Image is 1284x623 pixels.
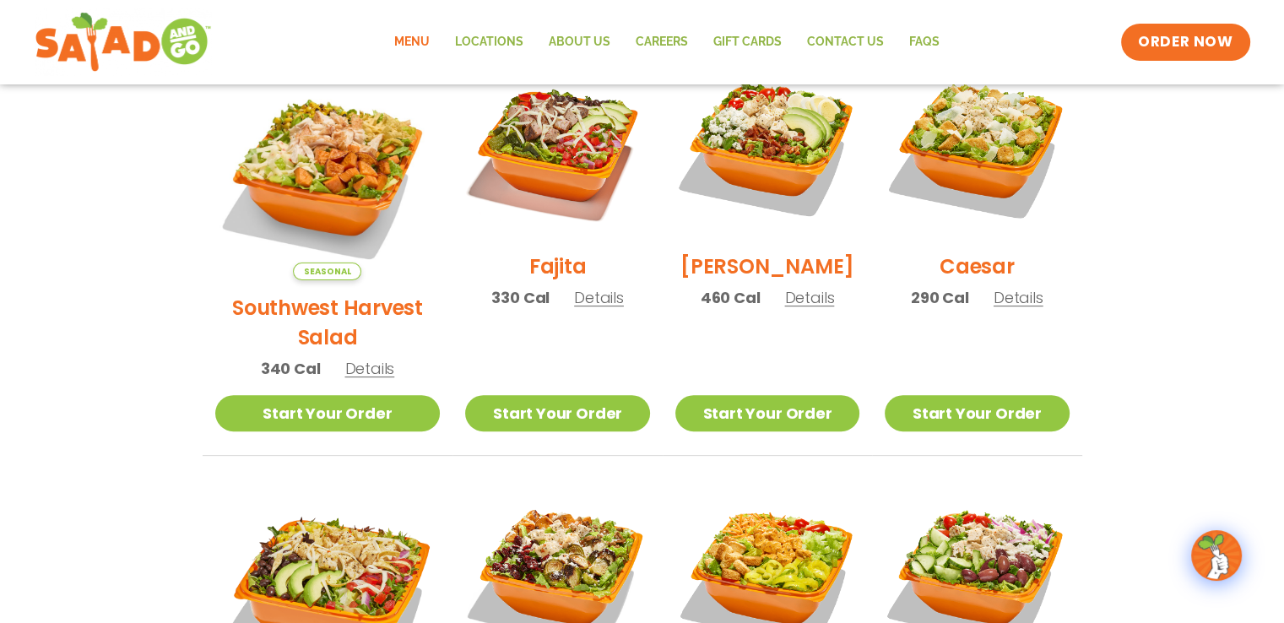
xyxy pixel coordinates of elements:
img: Product photo for Caesar Salad [885,55,1069,239]
a: Menu [382,23,442,62]
span: Details [574,287,624,308]
a: Start Your Order [465,395,649,431]
a: About Us [536,23,623,62]
a: FAQs [897,23,952,62]
h2: Southwest Harvest Salad [215,293,441,352]
span: 340 Cal [261,357,321,380]
h2: Fajita [529,252,587,281]
span: 460 Cal [701,286,761,309]
a: GIFT CARDS [701,23,794,62]
span: Details [784,287,834,308]
img: Product photo for Fajita Salad [465,55,649,239]
img: new-SAG-logo-768×292 [35,8,213,76]
h2: [PERSON_NAME] [680,252,854,281]
span: 330 Cal [491,286,550,309]
a: Start Your Order [675,395,859,431]
span: Details [994,287,1043,308]
h2: Caesar [940,252,1015,281]
img: wpChatIcon [1193,532,1240,579]
a: ORDER NOW [1121,24,1249,61]
a: Careers [623,23,701,62]
a: Contact Us [794,23,897,62]
span: Details [344,358,394,379]
a: Start Your Order [215,395,441,431]
span: Seasonal [293,263,361,280]
nav: Menu [382,23,952,62]
span: 290 Cal [911,286,969,309]
img: Product photo for Cobb Salad [675,55,859,239]
img: Product photo for Southwest Harvest Salad [215,55,441,280]
span: ORDER NOW [1138,32,1233,52]
a: Locations [442,23,536,62]
a: Start Your Order [885,395,1069,431]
